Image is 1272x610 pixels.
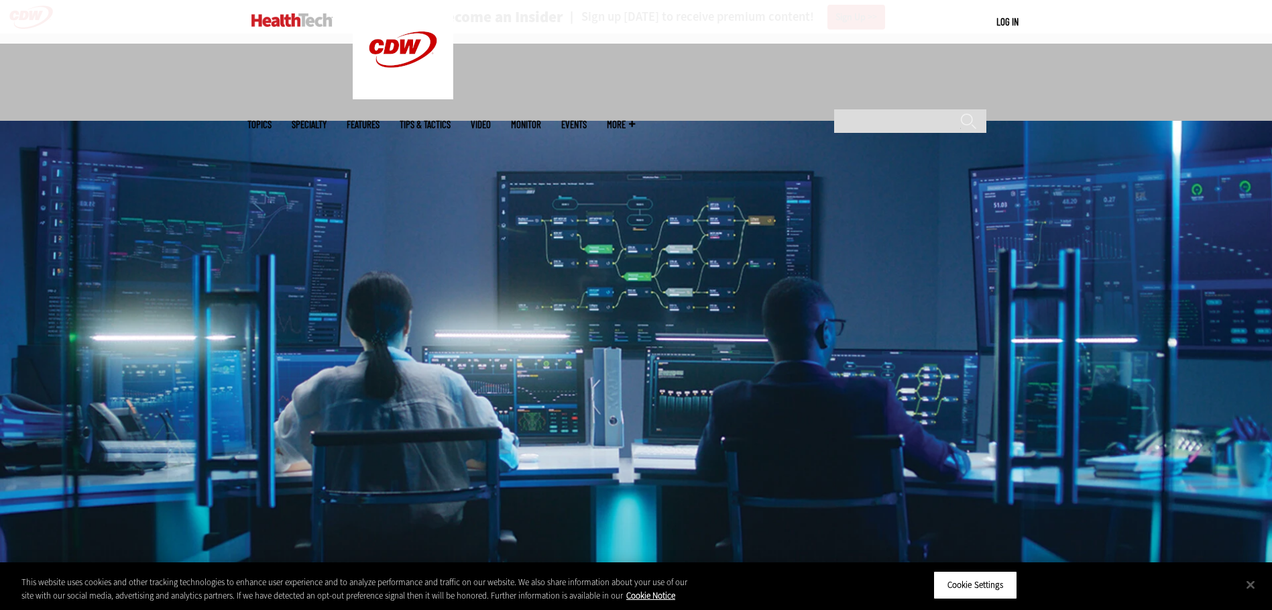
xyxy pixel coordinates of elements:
[1236,570,1265,599] button: Close
[21,576,699,602] div: This website uses cookies and other tracking technologies to enhance user experience and to analy...
[511,119,541,130] a: MonITor
[400,119,451,130] a: Tips & Tactics
[933,571,1017,599] button: Cookie Settings
[996,15,1019,28] a: Log in
[347,119,380,130] a: Features
[471,119,491,130] a: Video
[247,119,272,130] span: Topics
[996,15,1019,29] div: User menu
[561,119,587,130] a: Events
[292,119,327,130] span: Specialty
[353,89,453,103] a: CDW
[607,119,635,130] span: More
[626,590,675,601] a: More information about your privacy
[251,13,333,27] img: Home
